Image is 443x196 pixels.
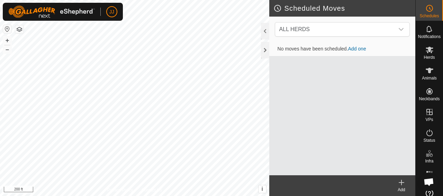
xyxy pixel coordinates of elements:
[259,185,266,193] button: i
[419,172,438,191] div: Open chat
[422,76,437,80] span: Animals
[418,35,441,39] span: Notifications
[394,22,408,36] div: dropdown trigger
[277,22,394,36] span: ALL HERDS
[388,187,415,193] div: Add
[15,25,24,34] button: Map Layers
[8,6,95,18] img: Gallagher Logo
[423,138,435,142] span: Status
[424,55,435,59] span: Herds
[272,46,372,52] span: No moves have been scheduled.
[425,159,433,163] span: Infra
[3,25,11,33] button: Reset Map
[419,14,439,18] span: Schedules
[107,187,133,193] a: Privacy Policy
[261,186,263,192] span: i
[425,118,433,122] span: VPs
[141,187,162,193] a: Contact Us
[279,26,310,32] span: ALL HERDS
[419,97,440,101] span: Neckbands
[273,4,415,12] h2: Scheduled Moves
[109,8,114,16] span: JJ
[3,45,11,54] button: –
[348,46,366,52] a: Add one
[3,36,11,45] button: +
